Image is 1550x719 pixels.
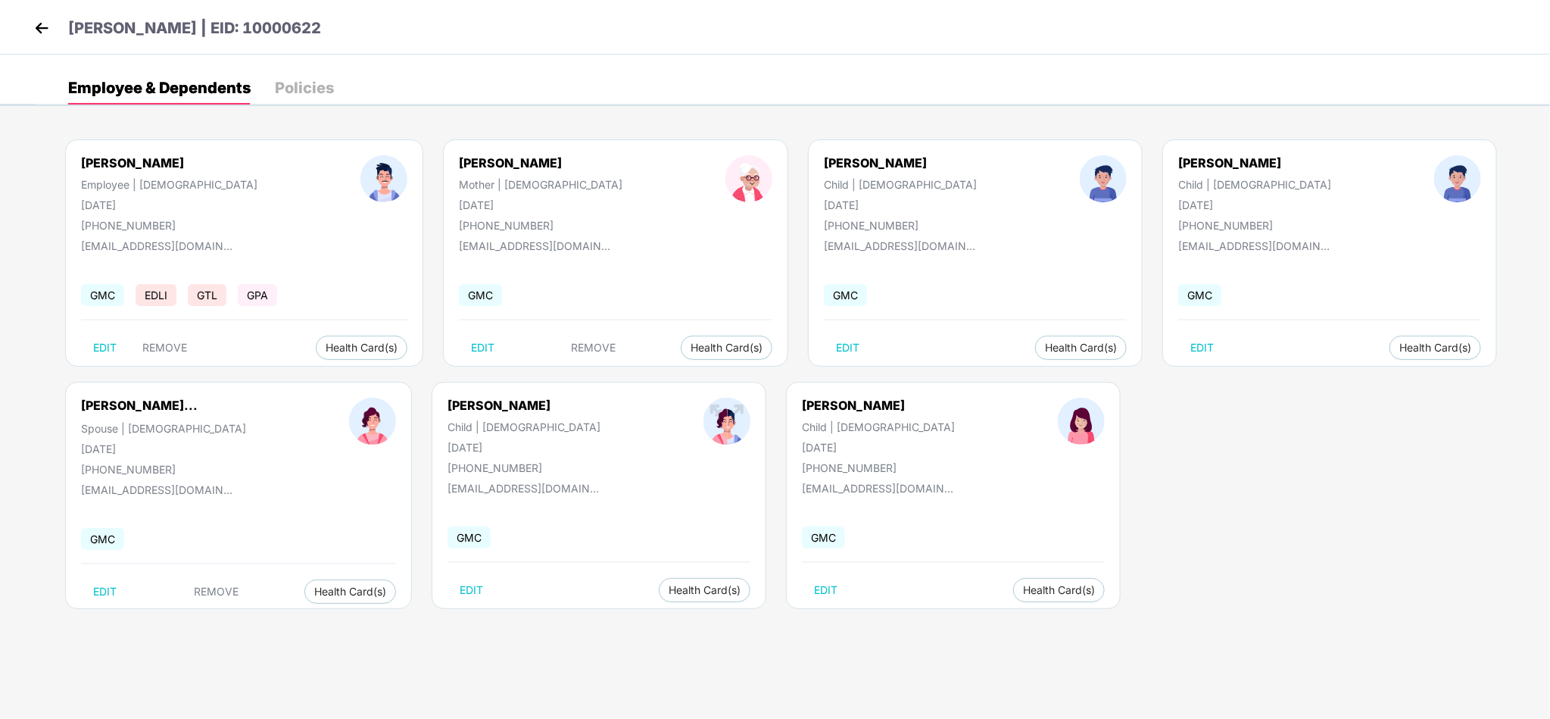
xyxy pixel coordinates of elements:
button: REMOVE [182,580,251,604]
span: GMC [824,284,867,306]
div: [PHONE_NUMBER] [81,219,257,232]
span: EDIT [460,584,483,596]
span: EDIT [836,342,859,354]
img: profileImage [1058,398,1105,445]
span: Health Card(s) [1399,344,1471,352]
span: Health Card(s) [691,344,763,352]
span: GPA [238,284,277,306]
div: Child | [DEMOGRAPHIC_DATA] [1178,178,1331,191]
span: EDIT [93,586,117,598]
div: [PERSON_NAME]... [81,398,198,413]
div: [PHONE_NUMBER] [81,463,246,476]
img: profileImage [360,155,407,202]
button: Health Card(s) [1013,578,1105,602]
div: [PERSON_NAME] [448,398,600,413]
span: EDLI [136,284,176,306]
button: EDIT [1178,336,1226,360]
button: Health Card(s) [316,336,407,360]
button: Health Card(s) [304,580,396,604]
p: [PERSON_NAME] | EID: 10000622 [68,17,321,40]
div: [EMAIL_ADDRESS][DOMAIN_NAME] [459,239,610,252]
div: [PHONE_NUMBER] [1178,219,1331,232]
span: EDIT [471,342,494,354]
div: [PHONE_NUMBER] [448,461,600,474]
button: REMOVE [130,336,199,360]
span: GMC [802,527,845,549]
div: Child | [DEMOGRAPHIC_DATA] [802,420,955,433]
button: Health Card(s) [681,336,772,360]
button: EDIT [448,578,495,602]
div: Mother | [DEMOGRAPHIC_DATA] [459,178,622,191]
div: Employee | [DEMOGRAPHIC_DATA] [81,178,257,191]
button: Health Card(s) [1389,336,1481,360]
div: [EMAIL_ADDRESS][DOMAIN_NAME] [802,482,953,495]
img: profileImage [349,398,396,445]
div: [DATE] [802,441,955,454]
button: Health Card(s) [659,578,750,602]
img: profileImage [1080,155,1127,202]
span: Health Card(s) [1045,344,1117,352]
div: Policies [275,80,334,95]
span: GMC [81,284,124,306]
span: EDIT [814,584,837,596]
img: profileImage [703,398,750,445]
div: [PERSON_NAME] [81,155,257,170]
span: Health Card(s) [1023,586,1095,594]
button: EDIT [81,336,129,360]
div: [DATE] [824,199,977,211]
span: REMOVE [572,342,616,354]
button: EDIT [81,580,129,604]
span: REMOVE [195,586,239,598]
div: Spouse | [DEMOGRAPHIC_DATA] [81,422,246,435]
span: REMOVE [142,342,187,354]
span: GMC [1178,284,1221,306]
div: [PHONE_NUMBER] [802,461,955,474]
img: profileImage [1434,155,1481,202]
button: Health Card(s) [1035,336,1127,360]
div: [PERSON_NAME] [459,155,622,170]
div: [PHONE_NUMBER] [459,219,622,232]
div: [PERSON_NAME] [1178,155,1331,170]
span: GTL [188,284,226,306]
div: [PHONE_NUMBER] [824,219,977,232]
div: [PERSON_NAME] [824,155,977,170]
span: Health Card(s) [326,344,398,352]
span: EDIT [93,342,117,354]
div: [DATE] [1178,199,1331,211]
span: GMC [459,284,502,306]
button: REMOVE [560,336,628,360]
span: Health Card(s) [314,588,386,596]
div: [EMAIL_ADDRESS][DOMAIN_NAME] [824,239,975,252]
img: profileImage [725,155,772,202]
button: EDIT [824,336,872,360]
div: [DATE] [81,199,257,211]
div: [DATE] [448,441,600,454]
div: Child | [DEMOGRAPHIC_DATA] [824,178,977,191]
button: EDIT [459,336,507,360]
div: [DATE] [81,442,246,455]
div: [EMAIL_ADDRESS][DOMAIN_NAME] [81,483,232,496]
div: [EMAIL_ADDRESS][DOMAIN_NAME] [81,239,232,252]
div: [PERSON_NAME] [802,398,955,413]
div: Employee & Dependents [68,80,251,95]
div: [EMAIL_ADDRESS][DOMAIN_NAME] [448,482,599,495]
div: [EMAIL_ADDRESS][DOMAIN_NAME] [1178,239,1330,252]
span: Health Card(s) [669,586,741,594]
button: EDIT [802,578,850,602]
span: GMC [81,528,124,550]
span: EDIT [1190,342,1214,354]
div: [DATE] [459,199,622,211]
div: Child | [DEMOGRAPHIC_DATA] [448,420,600,433]
img: back [30,17,53,39]
span: GMC [448,527,491,549]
